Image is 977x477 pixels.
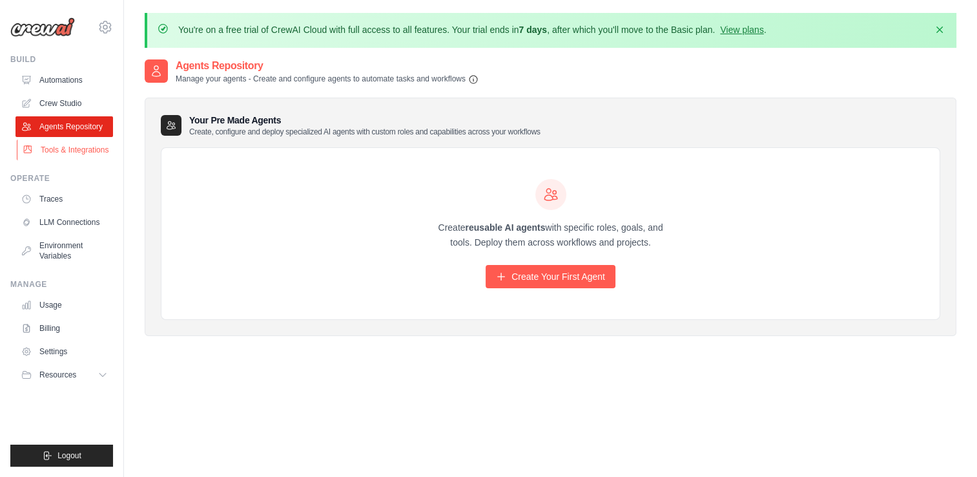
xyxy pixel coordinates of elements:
[465,222,545,233] strong: reusable AI agents
[15,295,113,315] a: Usage
[10,17,75,37] img: Logo
[39,370,76,380] span: Resources
[189,127,540,137] p: Create, configure and deploy specialized AI agents with custom roles and capabilities across your...
[720,25,763,35] a: View plans
[10,54,113,65] div: Build
[10,279,113,290] div: Manage
[15,189,113,209] a: Traces
[176,58,478,74] h2: Agents Repository
[15,93,113,114] a: Crew Studio
[15,235,113,266] a: Environment Variables
[15,70,113,90] a: Automations
[15,116,113,137] a: Agents Repository
[10,173,113,184] div: Operate
[57,450,81,461] span: Logout
[15,341,113,362] a: Settings
[17,140,114,160] a: Tools & Integrations
[10,445,113,467] button: Logout
[178,23,766,36] p: You're on a free trial of CrewAI Cloud with full access to all features. Your trial ends in , aft...
[427,220,675,250] p: Create with specific roles, goals, and tools. Deploy them across workflows and projects.
[15,212,113,233] a: LLM Connections
[15,365,113,385] button: Resources
[176,74,478,85] p: Manage your agents - Create and configure agents to automate tasks and workflows
[519,25,547,35] strong: 7 days
[189,114,540,137] h3: Your Pre Made Agents
[486,265,615,288] a: Create Your First Agent
[15,318,113,339] a: Billing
